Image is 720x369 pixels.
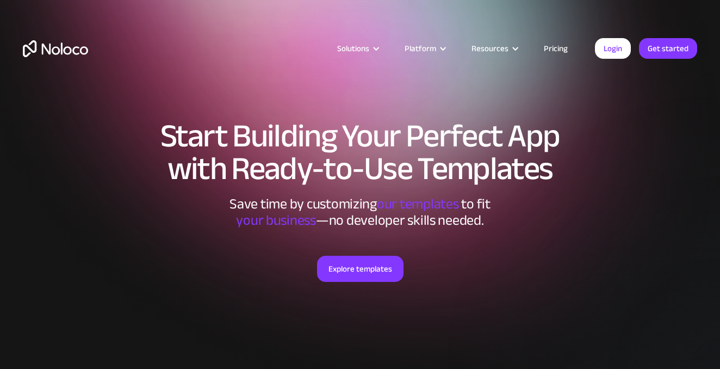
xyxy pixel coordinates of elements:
div: Solutions [337,41,369,56]
a: Pricing [530,41,581,56]
h1: Start Building Your Perfect App with Ready-to-Use Templates [23,120,697,185]
div: Resources [471,41,508,56]
div: Platform [391,41,458,56]
div: Resources [458,41,530,56]
a: Get started [639,38,697,59]
div: Save time by customizing to fit ‍ —no developer skills needed. [197,196,523,229]
span: our templates [377,190,459,217]
a: Explore templates [317,256,404,282]
a: Login [595,38,631,59]
div: Solutions [324,41,391,56]
a: home [23,40,88,57]
span: your business [236,207,316,233]
div: Platform [405,41,436,56]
